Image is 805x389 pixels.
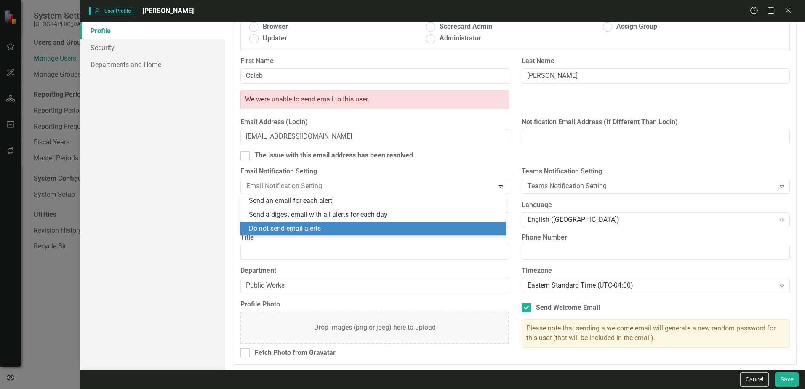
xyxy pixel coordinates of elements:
button: Cancel [740,372,769,387]
div: Eastern Standard Time (UTC-04:00) [528,281,775,290]
label: Teams Notification Setting [522,167,790,176]
div: We were unable to send email to this user. [240,90,509,109]
div: Send a digest email with all alerts for each day [249,210,501,220]
span: Updater [263,34,287,43]
label: First Name [240,56,509,66]
div: Teams Notification Setting [528,181,775,191]
label: Notification Email Address (If Different Than Login) [522,117,790,127]
div: The issue with this email address has been resolved [255,151,413,160]
span: [PERSON_NAME] [143,7,194,15]
span: Assign Group [616,22,657,32]
div: Send Welcome Email [536,303,600,313]
a: Departments and Home [80,56,225,73]
a: Profile [80,22,225,39]
label: Last Name [522,56,790,66]
div: Please note that sending a welcome email will generate a new random password for this user (that ... [522,319,790,348]
span: Browser [263,22,288,32]
span: Administrator [440,34,481,43]
div: Send an email for each alert [249,196,501,206]
div: Fetch Photo from Gravatar [255,348,336,358]
label: Title [240,233,509,242]
label: Email Notification Setting [240,167,509,176]
label: Department [240,266,509,276]
label: Language [522,200,790,210]
div: Do not send email alerts [249,224,501,234]
label: Profile Photo [240,300,509,309]
span: User Profile [89,7,134,15]
a: Security [80,39,225,56]
label: Phone Number [522,233,790,242]
span: Scorecard Admin [440,22,492,32]
div: English ([GEOGRAPHIC_DATA]) [528,215,775,224]
label: Email Address (Login) [240,117,509,127]
button: Save [775,372,799,387]
div: Drop images (png or jpeg) here to upload [314,323,436,333]
label: Timezone [522,266,790,276]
